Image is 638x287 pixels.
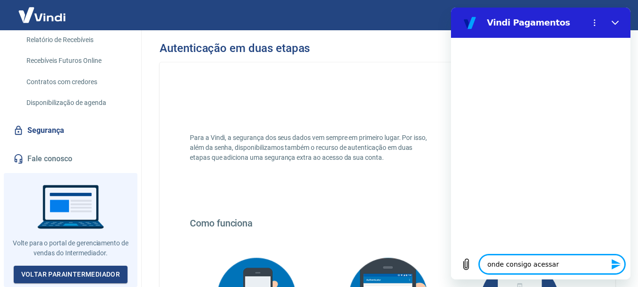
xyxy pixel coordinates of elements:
a: Voltar paraIntermediador [14,266,128,283]
img: Vindi [11,0,73,29]
a: Relatório de Recebíveis [23,30,130,50]
button: Sair [593,7,627,24]
iframe: Janela de mensagens [451,8,630,279]
p: Para a Vindi, a segurança dos seus dados vem sempre em primeiro lugar. Por isso, além da senha, d... [190,133,430,163]
a: Contratos com credores [23,72,130,92]
a: Disponibilização de agenda [23,93,130,113]
h4: Como funciona [190,217,585,229]
h3: Autenticação em duas etapas [160,42,310,55]
a: Segurança [11,120,130,141]
a: Fale conosco [11,148,130,169]
a: Recebíveis Futuros Online [23,51,130,70]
